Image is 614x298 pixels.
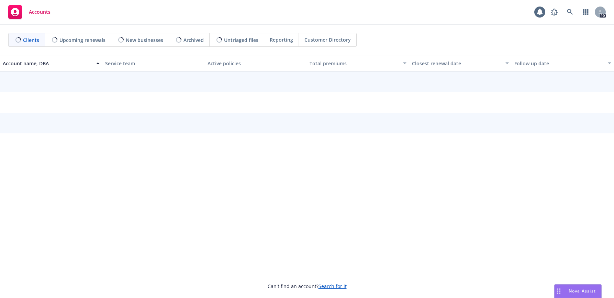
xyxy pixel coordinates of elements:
a: Switch app [579,5,593,19]
div: Drag to move [555,285,563,298]
a: Report a Bug [547,5,561,19]
span: Upcoming renewals [59,36,105,44]
button: Nova Assist [554,284,602,298]
button: Active policies [205,55,307,71]
span: Customer Directory [304,36,351,43]
span: Untriaged files [224,36,258,44]
button: Total premiums [307,55,409,71]
div: Total premiums [310,60,399,67]
div: Follow up date [514,60,604,67]
span: Archived [183,36,204,44]
a: Search for it [319,283,347,289]
button: Follow up date [512,55,614,71]
div: Service team [105,60,202,67]
span: Reporting [270,36,293,43]
span: Nova Assist [569,288,596,294]
a: Accounts [5,2,53,22]
a: Search [563,5,577,19]
button: Closest renewal date [409,55,512,71]
div: Account name, DBA [3,60,92,67]
span: Can't find an account? [268,283,347,290]
span: Accounts [29,9,51,15]
span: Clients [23,36,39,44]
button: Service team [102,55,205,71]
div: Active policies [208,60,304,67]
div: Closest renewal date [412,60,501,67]
span: New businesses [126,36,163,44]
